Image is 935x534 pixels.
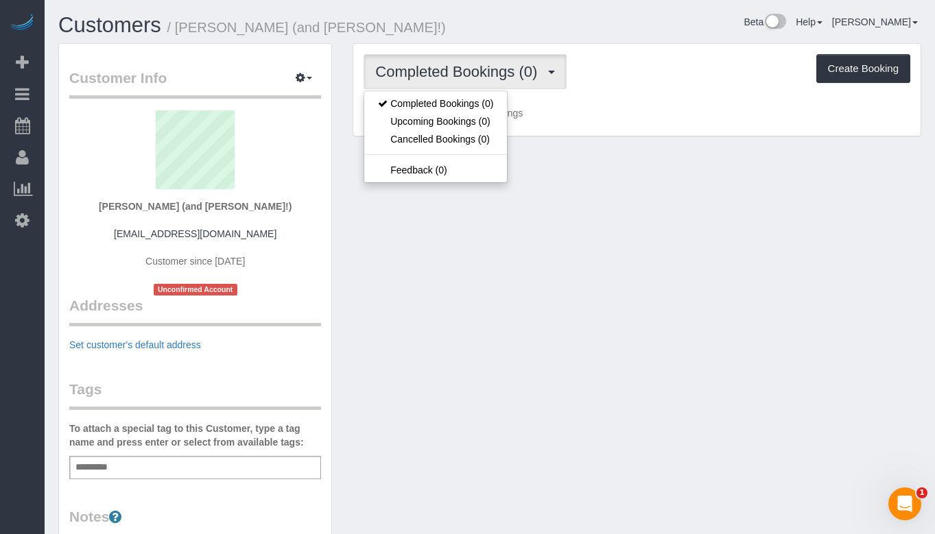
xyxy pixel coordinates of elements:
[364,106,910,120] p: Customer has 0 Completed Bookings
[375,63,544,80] span: Completed Bookings (0)
[58,13,161,37] a: Customers
[69,339,201,350] a: Set customer's default address
[114,228,276,239] a: [EMAIL_ADDRESS][DOMAIN_NAME]
[69,422,321,449] label: To attach a special tag to this Customer, type a tag name and press enter or select from availabl...
[832,16,918,27] a: [PERSON_NAME]
[364,54,567,89] button: Completed Bookings (0)
[167,20,446,35] small: / [PERSON_NAME] (and [PERSON_NAME]!)
[69,379,321,410] legend: Tags
[364,130,507,148] a: Cancelled Bookings (0)
[364,112,507,130] a: Upcoming Bookings (0)
[69,68,321,99] legend: Customer Info
[916,487,927,498] span: 1
[888,487,921,520] iframe: Intercom live chat
[145,256,245,267] span: Customer since [DATE]
[364,161,507,179] a: Feedback (0)
[364,95,507,112] a: Completed Bookings (0)
[764,14,786,32] img: New interface
[816,54,910,83] button: Create Booking
[154,284,237,295] span: Unconfirmed Account
[99,201,292,212] strong: [PERSON_NAME] (and [PERSON_NAME]!)
[8,14,36,33] img: Automaid Logo
[796,16,822,27] a: Help
[744,16,786,27] a: Beta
